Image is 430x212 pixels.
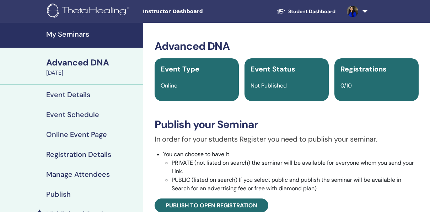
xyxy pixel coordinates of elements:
[46,130,107,139] h4: Online Event Page
[46,150,111,159] h4: Registration Details
[42,57,143,77] a: Advanced DNA[DATE]
[251,64,295,74] span: Event Status
[143,8,249,15] span: Instructor Dashboard
[46,170,110,179] h4: Manage Attendees
[46,57,139,69] div: Advanced DNA
[155,40,419,53] h3: Advanced DNA
[46,90,90,99] h4: Event Details
[271,5,341,18] a: Student Dashboard
[161,82,177,89] span: Online
[47,4,132,20] img: logo.png
[155,118,419,131] h3: Publish your Seminar
[277,8,285,14] img: graduation-cap-white.svg
[46,69,139,77] div: [DATE]
[172,176,419,193] li: PUBLIC (listed on search) If you select public and publish the seminar will be available in Searc...
[46,110,99,119] h4: Event Schedule
[347,6,358,17] img: default.jpg
[46,30,139,38] h4: My Seminars
[172,159,419,176] li: PRIVATE (not listed on search) the seminar will be available for everyone whom you send your Link.
[161,64,199,74] span: Event Type
[46,190,71,198] h4: Publish
[340,64,387,74] span: Registrations
[155,134,419,144] p: In order for your students Register you need to publish your seminar.
[166,202,257,209] span: Publish to open registration
[163,150,419,193] li: You can choose to have it
[340,82,352,89] span: 0/10
[251,82,287,89] span: Not Published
